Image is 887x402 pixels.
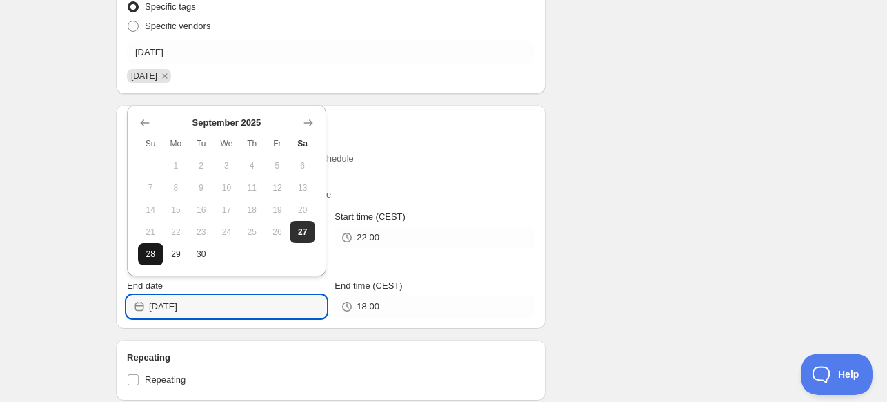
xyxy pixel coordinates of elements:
[169,160,183,171] span: 1
[143,204,158,216] span: 14
[214,199,239,221] button: Wednesday September 17 2025
[290,199,315,221] button: Saturday September 20 2025
[214,133,239,155] th: Wednesday
[299,113,318,133] button: Show next month, October 2025
[239,133,265,155] th: Thursday
[169,138,183,149] span: Mo
[219,160,234,171] span: 3
[127,351,535,365] h2: Repeating
[270,227,285,238] span: 26
[143,249,158,260] span: 28
[169,204,183,216] span: 15
[270,204,285,216] span: 19
[295,160,310,171] span: 6
[245,138,259,149] span: Th
[169,182,183,193] span: 8
[219,182,234,193] span: 10
[163,221,189,243] button: Monday September 22 2025
[138,133,163,155] th: Sunday
[194,227,208,238] span: 23
[290,133,315,155] th: Saturday
[219,138,234,149] span: We
[138,199,163,221] button: Sunday September 14 2025
[143,182,158,193] span: 7
[801,354,873,395] iframe: Toggle Customer Support
[188,155,214,177] button: Tuesday September 2 2025
[245,182,259,193] span: 11
[214,221,239,243] button: Wednesday September 24 2025
[194,138,208,149] span: Tu
[143,138,158,149] span: Su
[163,243,189,265] button: Monday September 29 2025
[145,374,186,385] span: Repeating
[239,177,265,199] button: Thursday September 11 2025
[239,199,265,221] button: Thursday September 18 2025
[127,116,535,130] h2: Active dates
[163,199,189,221] button: Monday September 15 2025
[245,227,259,238] span: 25
[194,204,208,216] span: 16
[169,249,183,260] span: 29
[219,204,234,216] span: 17
[143,227,158,238] span: 21
[145,1,196,12] span: Specific tags
[219,227,234,238] span: 24
[295,227,310,238] span: 27
[194,182,208,193] span: 9
[131,71,157,81] span: 28/09/2025
[290,221,315,243] button: Today Saturday September 27 2025
[335,280,402,291] span: End time (CEST)
[265,177,290,199] button: Friday September 12 2025
[265,199,290,221] button: Friday September 19 2025
[265,133,290,155] th: Friday
[270,160,285,171] span: 5
[265,221,290,243] button: Friday September 26 2025
[245,204,259,216] span: 18
[145,21,210,31] span: Specific vendors
[239,155,265,177] button: Thursday September 4 2025
[214,155,239,177] button: Wednesday September 3 2025
[127,280,163,291] span: End date
[245,160,259,171] span: 4
[239,221,265,243] button: Thursday September 25 2025
[188,221,214,243] button: Tuesday September 23 2025
[290,155,315,177] button: Saturday September 6 2025
[194,160,208,171] span: 2
[188,133,214,155] th: Tuesday
[265,155,290,177] button: Friday September 5 2025
[295,182,310,193] span: 13
[295,138,310,149] span: Sa
[135,113,155,133] button: Show previous month, August 2025
[163,177,189,199] button: Monday September 8 2025
[214,177,239,199] button: Wednesday September 10 2025
[138,243,163,265] button: Sunday September 28 2025
[159,70,171,82] button: Remove 28/09/2025
[163,133,189,155] th: Monday
[290,177,315,199] button: Saturday September 13 2025
[163,155,189,177] button: Monday September 1 2025
[270,182,285,193] span: 12
[169,227,183,238] span: 22
[188,199,214,221] button: Tuesday September 16 2025
[188,177,214,199] button: Tuesday September 9 2025
[188,243,214,265] button: Tuesday September 30 2025
[138,221,163,243] button: Sunday September 21 2025
[335,211,406,222] span: Start time (CEST)
[194,249,208,260] span: 30
[295,204,310,216] span: 20
[270,138,285,149] span: Fr
[138,177,163,199] button: Sunday September 7 2025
